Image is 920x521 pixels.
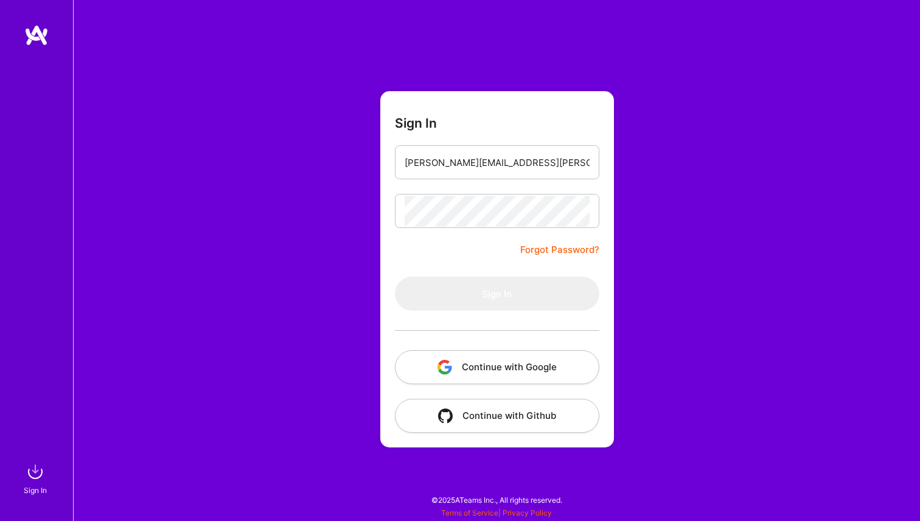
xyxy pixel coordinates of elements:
[503,508,552,517] a: Privacy Policy
[405,147,590,178] input: Email...
[24,24,49,46] img: logo
[73,485,920,515] div: © 2025 ATeams Inc., All rights reserved.
[438,409,453,423] img: icon
[441,508,498,517] a: Terms of Service
[24,484,47,497] div: Sign In
[395,277,599,311] button: Sign In
[441,508,552,517] span: |
[23,460,47,484] img: sign in
[395,350,599,384] button: Continue with Google
[437,360,452,374] img: icon
[395,399,599,433] button: Continue with Github
[26,460,47,497] a: sign inSign In
[520,243,599,257] a: Forgot Password?
[395,116,437,131] h3: Sign In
